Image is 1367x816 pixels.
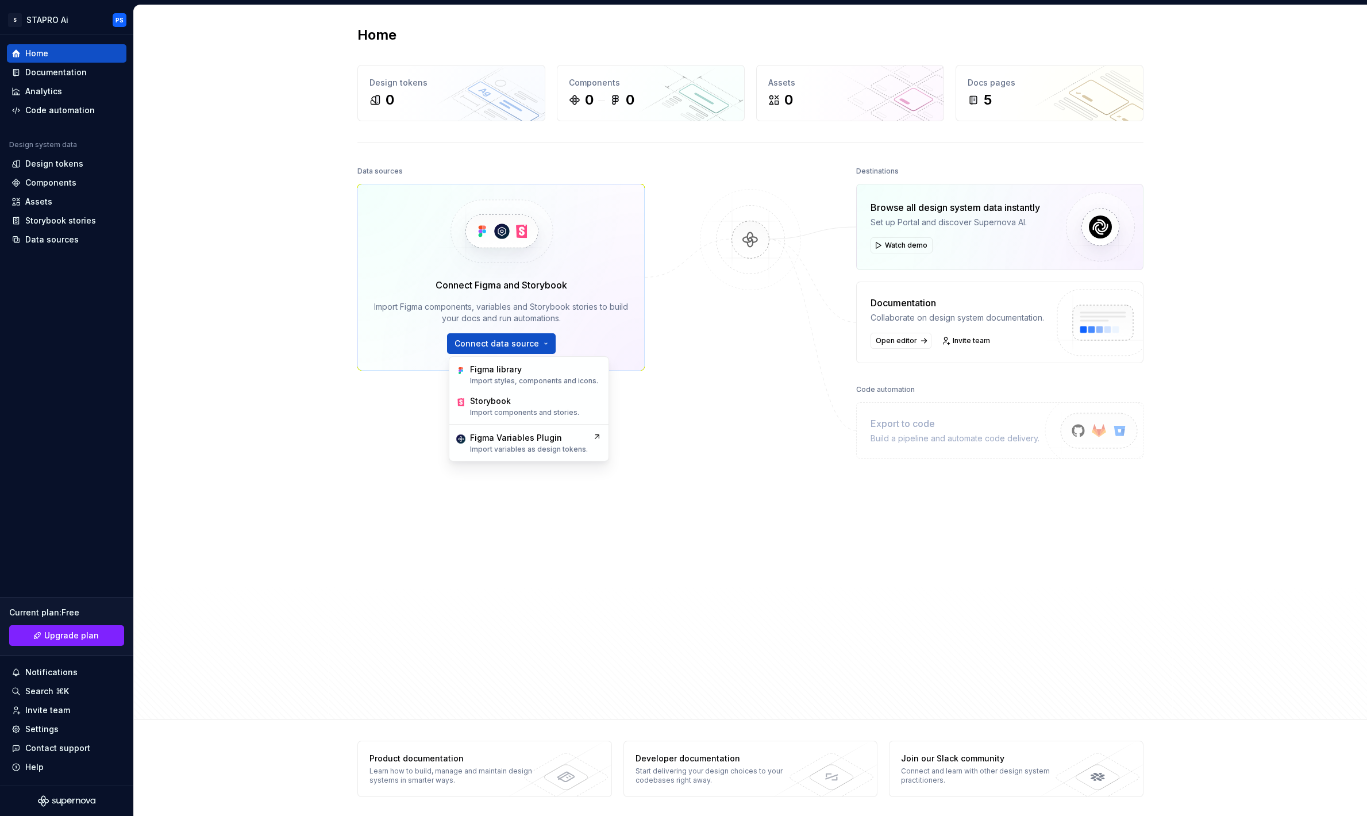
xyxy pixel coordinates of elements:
[623,741,878,797] a: Developer documentationStart delivering your design choices to your codebases right away.
[25,177,76,188] div: Components
[9,140,77,149] div: Design system data
[784,91,793,109] div: 0
[871,333,931,349] a: Open editor
[357,163,403,179] div: Data sources
[8,13,22,27] div: S
[357,741,612,797] a: Product documentationLearn how to build, manage and maintain design systems in smarter ways.
[871,433,1039,444] div: Build a pipeline and automate code delivery.
[25,48,48,59] div: Home
[856,382,915,398] div: Code automation
[25,67,87,78] div: Documentation
[871,296,1044,310] div: Documentation
[436,278,567,292] div: Connect Figma and Storybook
[2,7,131,32] button: SSTAPRO AiPS
[25,196,52,207] div: Assets
[7,720,126,738] a: Settings
[374,301,628,324] div: Import Figma components, variables and Storybook stories to build your docs and run automations.
[470,432,562,444] div: Figma Variables Plugin
[115,16,124,25] div: PS
[871,201,1040,214] div: Browse all design system data instantly
[856,163,899,179] div: Destinations
[470,445,588,454] p: Import variables as design tokens.
[25,686,69,697] div: Search ⌘K
[470,376,598,386] p: Import styles, components and icons.
[7,758,126,776] button: Help
[956,65,1143,121] a: Docs pages5
[25,86,62,97] div: Analytics
[871,417,1039,430] div: Export to code
[871,237,933,253] button: Watch demo
[369,767,537,785] div: Learn how to build, manage and maintain design systems in smarter ways.
[968,77,1131,88] div: Docs pages
[25,667,78,678] div: Notifications
[901,753,1068,764] div: Join our Slack community
[569,77,733,88] div: Components
[357,65,545,121] a: Design tokens0
[470,364,522,375] div: Figma library
[756,65,944,121] a: Assets0
[626,91,634,109] div: 0
[7,701,126,719] a: Invite team
[7,193,126,211] a: Assets
[470,395,511,407] div: Storybook
[768,77,932,88] div: Assets
[557,65,745,121] a: Components00
[953,336,990,345] span: Invite team
[25,723,59,735] div: Settings
[7,44,126,63] a: Home
[25,761,44,773] div: Help
[7,155,126,173] a: Design tokens
[7,663,126,682] button: Notifications
[871,312,1044,324] div: Collaborate on design system documentation.
[871,217,1040,228] div: Set up Portal and discover Supernova AI.
[25,742,90,754] div: Contact support
[369,77,533,88] div: Design tokens
[984,91,992,109] div: 5
[470,408,579,417] p: Import components and stories.
[7,174,126,192] a: Components
[455,338,539,349] span: Connect data source
[25,215,96,226] div: Storybook stories
[876,336,917,345] span: Open editor
[7,63,126,82] a: Documentation
[938,333,995,349] a: Invite team
[889,741,1143,797] a: Join our Slack communityConnect and learn with other design system practitioners.
[38,795,95,807] svg: Supernova Logo
[885,241,927,250] span: Watch demo
[636,767,803,785] div: Start delivering your design choices to your codebases right away.
[26,14,68,26] div: STAPRO Ai
[357,26,396,44] h2: Home
[9,625,124,646] button: Upgrade plan
[7,739,126,757] button: Contact support
[7,211,126,230] a: Storybook stories
[7,230,126,249] a: Data sources
[636,753,803,764] div: Developer documentation
[369,753,537,764] div: Product documentation
[7,682,126,700] button: Search ⌘K
[386,91,394,109] div: 0
[44,630,99,641] span: Upgrade plan
[901,767,1068,785] div: Connect and learn with other design system practitioners.
[585,91,594,109] div: 0
[25,234,79,245] div: Data sources
[25,105,95,116] div: Code automation
[9,607,124,618] div: Current plan : Free
[447,333,556,354] button: Connect data source
[7,82,126,101] a: Analytics
[7,101,126,120] a: Code automation
[25,158,83,170] div: Design tokens
[25,705,70,716] div: Invite team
